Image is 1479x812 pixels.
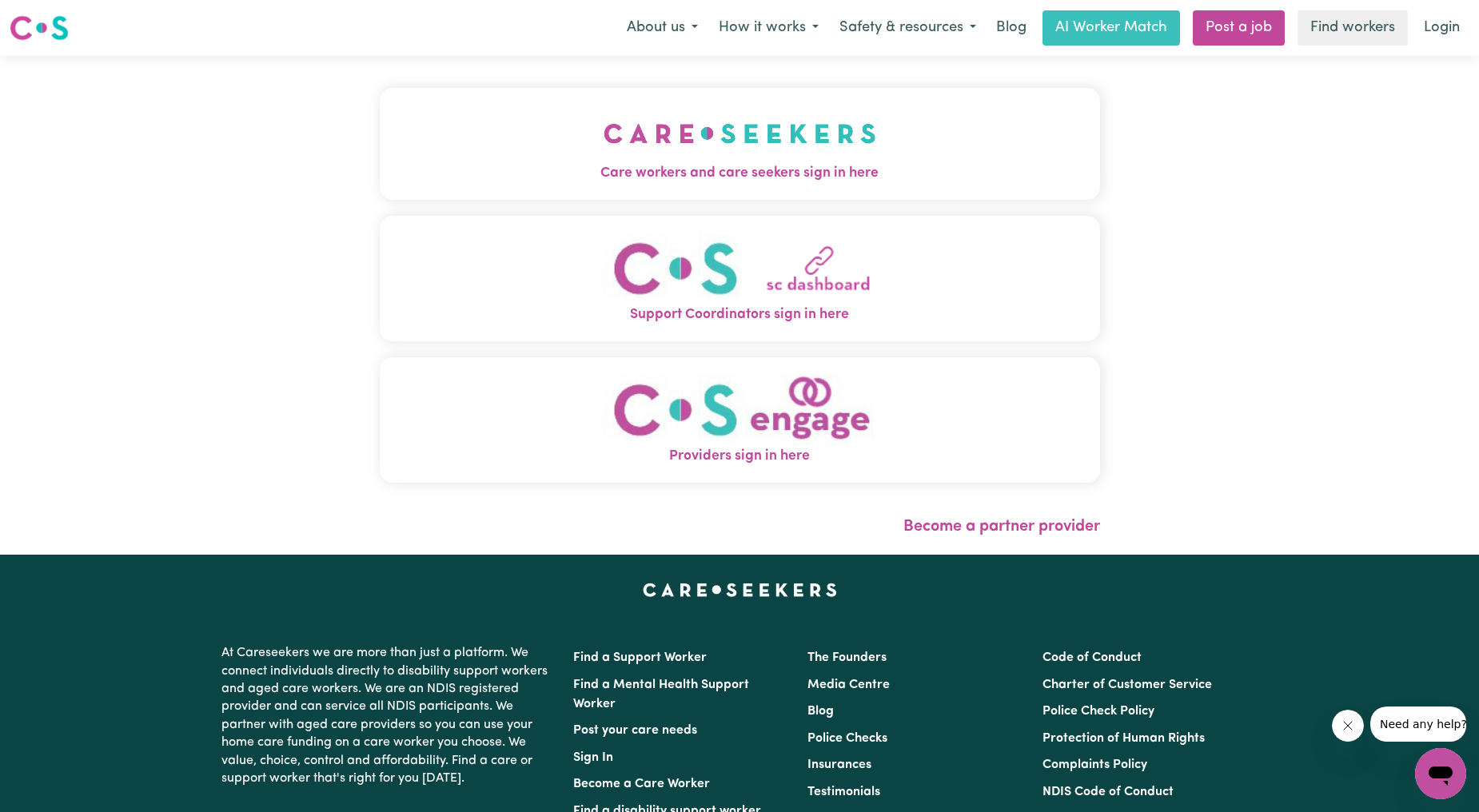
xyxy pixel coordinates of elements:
[1042,10,1180,46] a: AI Worker Match
[987,10,1036,46] a: Blog
[1042,651,1142,664] a: Code of Conduct
[380,88,1100,200] button: Care workers and care seekers sign in here
[1415,748,1466,799] iframe: Button to launch messaging window
[1298,10,1408,46] a: Find workers
[573,724,697,737] a: Post your care needs
[221,638,554,794] p: At Careseekers we are more than just a platform. We connect individuals directly to disability su...
[1042,679,1212,691] a: Charter of Customer Service
[1370,707,1466,742] iframe: Message from company
[807,758,871,771] a: Insurances
[1042,758,1147,771] a: Complaints Policy
[10,11,97,24] span: Need any help?
[903,519,1100,535] a: Become a partner provider
[380,216,1100,341] button: Support Coordinators sign in here
[380,357,1100,483] button: Providers sign in here
[573,651,707,664] a: Find a Support Worker
[807,786,880,798] a: Testimonials
[380,304,1100,325] span: Support Coordinators sign in here
[380,446,1100,467] span: Providers sign in here
[807,679,890,691] a: Media Centre
[708,11,829,45] button: How it works
[1414,10,1469,46] a: Login
[573,679,749,710] a: Find a Mental Health Support Worker
[807,732,887,745] a: Police Checks
[643,583,837,596] a: Careseekers home page
[829,11,987,45] button: Safety & resources
[1042,732,1205,745] a: Protection of Human Rights
[10,14,69,42] img: Careseekers logo
[380,163,1100,184] span: Care workers and care seekers sign in here
[1042,705,1154,718] a: Police Check Policy
[573,778,710,790] a: Become a Care Worker
[1042,786,1174,798] a: NDIS Code of Conduct
[616,11,708,45] button: About us
[807,651,887,664] a: The Founders
[1193,10,1285,46] a: Post a job
[807,705,834,718] a: Blog
[1332,710,1364,742] iframe: Close message
[573,751,613,764] a: Sign In
[10,10,69,46] a: Careseekers logo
